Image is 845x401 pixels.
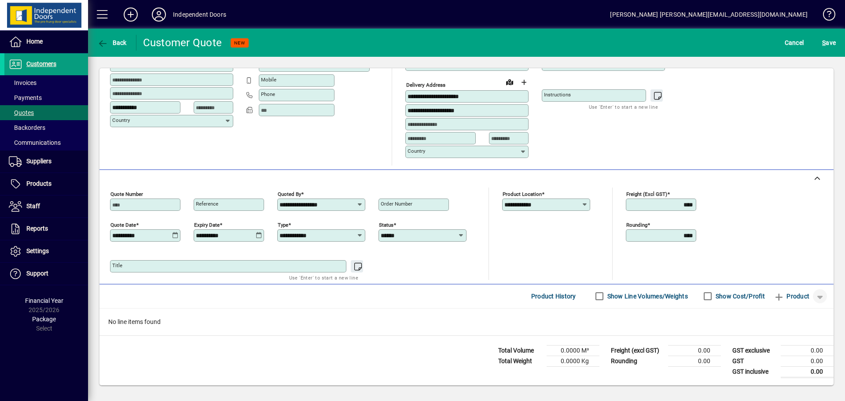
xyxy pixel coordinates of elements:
a: Home [4,31,88,53]
mat-label: Quote number [110,191,143,197]
td: GST [728,356,781,366]
td: Freight (excl GST) [606,345,668,356]
mat-label: Expiry date [194,221,220,228]
a: Communications [4,135,88,150]
div: Independent Doors [173,7,226,22]
button: Choose address [517,75,531,89]
span: NEW [234,40,245,46]
label: Show Cost/Profit [714,292,765,301]
span: Product [774,289,809,303]
a: Support [4,263,88,285]
td: Total Volume [494,345,547,356]
a: View on map [503,75,517,89]
mat-label: Phone [261,91,275,97]
span: Quotes [9,109,34,116]
span: Staff [26,202,40,210]
div: No line items found [99,309,834,335]
span: Cancel [785,36,804,50]
mat-label: Type [278,221,288,228]
button: Cancel [783,35,806,51]
span: Support [26,270,48,277]
span: Communications [9,139,61,146]
button: Product [769,288,814,304]
span: Invoices [9,79,37,86]
mat-label: Status [379,221,393,228]
td: 0.00 [781,366,834,377]
div: [PERSON_NAME] [PERSON_NAME][EMAIL_ADDRESS][DOMAIN_NAME] [610,7,808,22]
span: Products [26,180,51,187]
span: Financial Year [25,297,63,304]
a: Suppliers [4,151,88,173]
span: Product History [531,289,576,303]
mat-hint: Use 'Enter' to start a new line [289,272,358,283]
span: Home [26,38,43,45]
mat-label: Country [112,117,130,123]
td: Total Weight [494,356,547,366]
button: Add [117,7,145,22]
span: Package [32,316,56,323]
td: 0.00 [668,356,721,366]
a: Settings [4,240,88,262]
td: 0.00 [781,356,834,366]
td: 0.00 [668,345,721,356]
span: Payments [9,94,42,101]
td: 0.0000 M³ [547,345,599,356]
button: Save [820,35,838,51]
a: Quotes [4,105,88,120]
a: Payments [4,90,88,105]
span: Settings [26,247,49,254]
a: Reports [4,218,88,240]
mat-hint: Use 'Enter' to start a new line [589,102,658,112]
span: Backorders [9,124,45,131]
span: Reports [26,225,48,232]
mat-label: Quote date [110,221,136,228]
button: Profile [145,7,173,22]
button: Back [95,35,129,51]
mat-label: Rounding [626,221,647,228]
mat-label: Freight (excl GST) [626,191,667,197]
span: ave [822,36,836,50]
td: 0.0000 Kg [547,356,599,366]
mat-label: Mobile [261,77,276,83]
label: Show Line Volumes/Weights [606,292,688,301]
td: 0.00 [781,345,834,356]
span: S [822,39,826,46]
span: Back [97,39,127,46]
a: Staff [4,195,88,217]
mat-label: Title [112,262,122,269]
span: Suppliers [26,158,51,165]
mat-label: Quoted by [278,191,301,197]
mat-label: Product location [503,191,542,197]
app-page-header-button: Back [88,35,136,51]
a: Backorders [4,120,88,135]
mat-label: Instructions [544,92,571,98]
td: Rounding [606,356,668,366]
a: Invoices [4,75,88,90]
span: Customers [26,60,56,67]
td: GST inclusive [728,366,781,377]
a: Knowledge Base [816,2,834,30]
mat-label: Country [408,148,425,154]
button: Product History [528,288,580,304]
a: Products [4,173,88,195]
div: Customer Quote [143,36,222,50]
td: GST exclusive [728,345,781,356]
mat-label: Reference [196,201,218,207]
mat-label: Order number [381,201,412,207]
